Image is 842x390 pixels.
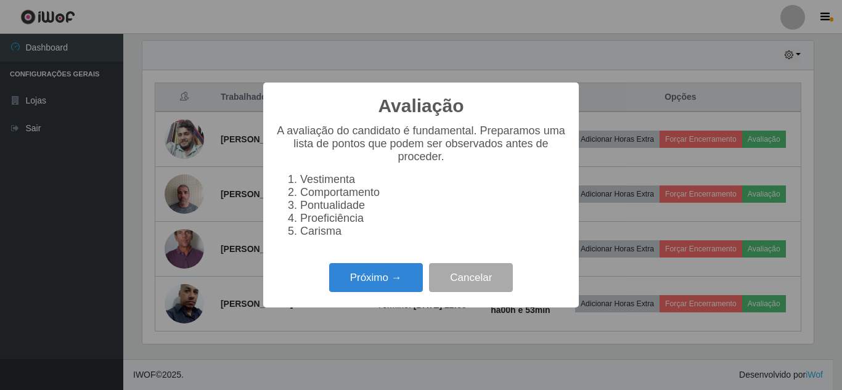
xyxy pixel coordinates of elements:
button: Próximo → [329,263,423,292]
li: Vestimenta [300,173,566,186]
li: Proeficiência [300,212,566,225]
li: Pontualidade [300,199,566,212]
h2: Avaliação [378,95,464,117]
p: A avaliação do candidato é fundamental. Preparamos uma lista de pontos que podem ser observados a... [276,124,566,163]
li: Carisma [300,225,566,238]
li: Comportamento [300,186,566,199]
button: Cancelar [429,263,513,292]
